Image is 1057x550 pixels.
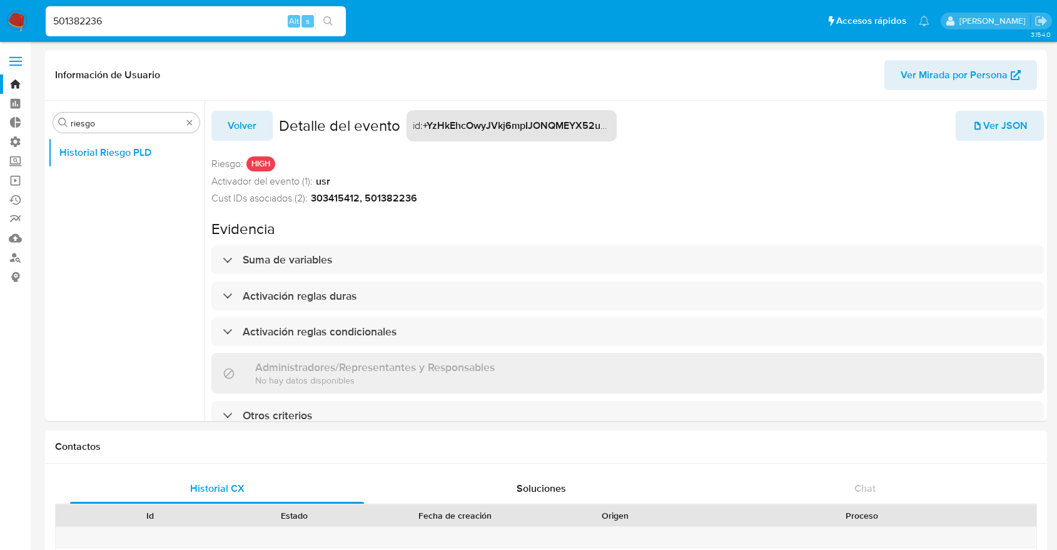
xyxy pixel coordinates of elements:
p: juan.tosini@mercadolibre.com [959,15,1030,27]
span: Ver JSON [972,112,1028,140]
h3: Suma de variables [243,253,332,267]
span: Accesos rápidos [836,14,906,28]
button: Historial Riesgo PLD [48,138,205,168]
button: Ver Mirada por Persona [884,60,1037,90]
button: Borrar [185,118,195,128]
span: Soluciones [517,481,566,496]
div: Activación reglas duras [211,282,1044,310]
div: Otros criterios [211,401,1044,430]
div: Administradores/Representantes y ResponsablesNo hay datos disponibles [211,353,1044,394]
strong: usr [316,175,330,188]
h2: Evidencia [211,220,1044,238]
span: Riesgo : [211,157,243,171]
div: Origen [552,509,679,522]
span: s [306,15,310,27]
h1: Contactos [55,441,1037,453]
input: Buscar [71,118,182,129]
span: Historial CX [190,481,245,496]
span: Alt [289,15,299,27]
button: Buscar [58,118,68,128]
h3: Activación reglas duras [243,289,357,303]
input: Buscar usuario o caso... [46,13,346,29]
h3: Otros criterios [243,409,312,422]
span: Chat [854,481,876,496]
div: Estado [231,509,358,522]
h1: Información de Usuario [55,69,160,81]
span: Volver [228,112,256,140]
p: HIGH [246,156,275,171]
div: Activación reglas condicionales [211,317,1044,346]
button: Volver [211,111,273,141]
div: Fecha de creación [375,509,534,522]
p: No hay datos disponibles [255,374,495,386]
h3: Administradores/Representantes y Responsables [255,360,495,374]
span: id : [413,119,423,133]
button: search-icon [315,13,341,30]
button: Ver JSON [956,111,1044,141]
strong: +YzHkEhcOwyJVkj6mpIJONQMEYX52uBn3KxC9xi1xsX4xUzF6/0wYu+ott9mu4ndp0+t1KGlrI2e52ZiX3WoSw== [423,118,914,133]
a: Notificaciones [919,16,929,26]
span: Ver Mirada por Persona [901,60,1008,90]
div: Suma de variables [211,245,1044,274]
h3: Activación reglas condicionales [243,325,397,339]
div: Proceso [696,509,1028,522]
div: Id [86,509,213,522]
strong: 303415412, 501382236 [311,191,417,205]
h2: Detalle del evento [279,116,400,135]
span: Cust IDs asociados (2): [211,191,308,205]
span: Activador del evento (1): [211,175,313,188]
a: Salir [1034,14,1048,28]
